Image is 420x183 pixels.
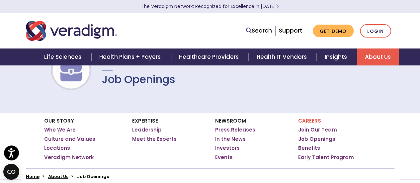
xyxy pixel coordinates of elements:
[44,145,70,151] a: Locations
[215,145,240,151] a: Investors
[215,136,246,142] a: In the News
[357,48,399,65] a: About Us
[44,127,76,133] a: Who We Are
[215,154,233,161] a: Events
[171,48,249,65] a: Healthcare Providers
[26,20,117,42] img: Veradigm logo
[132,136,177,142] a: Meet the Experts
[141,3,279,10] a: The Veradigm Network: Recognized for Excellence in [DATE]Learn More
[3,164,19,180] button: Open CMP widget
[298,136,335,142] a: Job Openings
[298,145,320,151] a: Benefits
[360,24,391,38] a: Login
[279,27,302,35] a: Support
[317,48,357,65] a: Insights
[298,154,354,161] a: Early Talent Program
[44,136,95,142] a: Culture and Values
[48,173,68,180] a: About Us
[132,127,162,133] a: Leadership
[276,3,279,10] span: Learn More
[313,25,354,38] a: Get Demo
[215,127,255,133] a: Press Releases
[44,154,94,161] a: Veradigm Network
[36,48,91,65] a: Life Sciences
[102,73,175,86] h1: Job Openings
[91,48,171,65] a: Health Plans + Payers
[246,26,272,35] a: Search
[298,127,337,133] a: Join Our Team
[26,173,40,180] a: Home
[249,48,317,65] a: Health IT Vendors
